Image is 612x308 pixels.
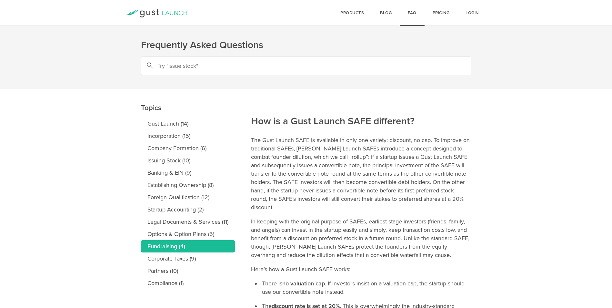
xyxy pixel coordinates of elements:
[141,39,471,52] h1: Frequently Asked Questions
[141,277,235,289] a: Compliance (1)
[251,217,471,259] p: In keeping with the original purpose of SAFEs, earliest-stage investors (friends, family, and ang...
[141,265,235,277] a: Partners (10)
[141,228,235,240] a: Options & Option Plans (5)
[141,154,235,167] a: Issuing Stock (10)
[141,142,235,154] a: Company Formation (6)
[141,252,235,265] a: Corporate Taxes (9)
[141,167,235,179] a: Banking & EIN (9)
[251,265,471,273] p: Here’s how a Gust Launch SAFE works:
[141,118,235,130] a: Gust Launch (14)
[141,130,235,142] a: Incorporation (15)
[141,191,235,203] a: Foreign Qualification (12)
[141,58,235,114] h2: Topics
[251,136,471,211] p: The Gust Launch SAFE is available in only one variety: discount, no cap. To improve on traditiona...
[141,203,235,216] a: Startup Accounting (2)
[261,279,471,296] li: There is . If investors insist on a valuation cap, the startup should use our convertible note in...
[141,240,235,252] a: Fundraising (4)
[141,216,235,228] a: Legal Documents & Services (11)
[251,71,471,128] h2: How is a Gust Launch SAFE different?
[141,179,235,191] a: Establishing Ownership (8)
[282,280,325,287] strong: no valuation cap
[141,56,471,75] input: Try "Issue stock"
